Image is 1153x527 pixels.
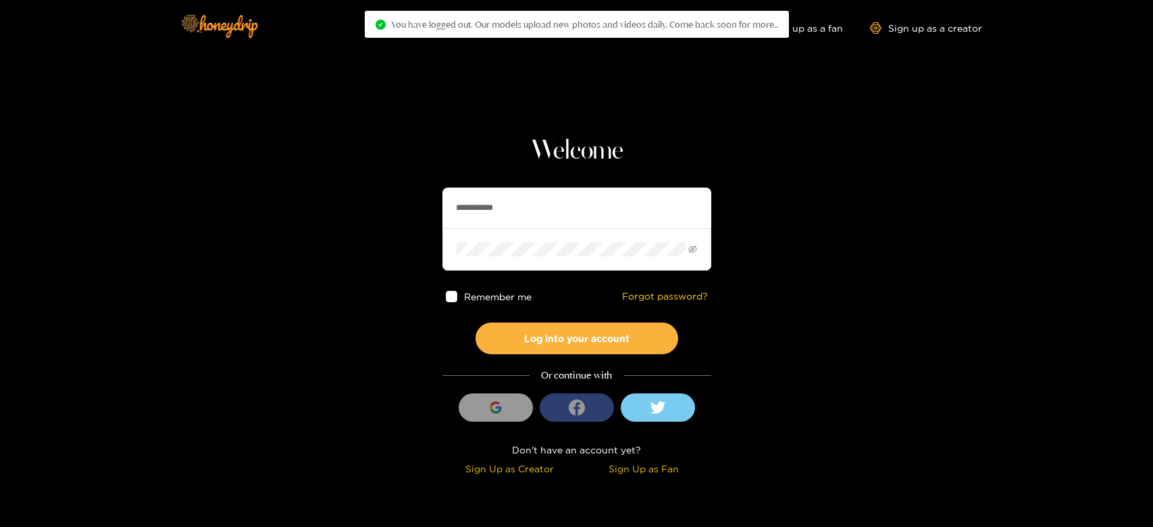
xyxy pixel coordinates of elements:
div: Sign Up as Fan [580,461,708,476]
a: Forgot password? [622,291,708,302]
div: Or continue with [442,368,711,383]
div: Don't have an account yet? [442,442,711,457]
a: Sign up as a creator [870,22,982,34]
span: check-circle [376,20,386,30]
span: Remember me [463,292,531,302]
span: You have logged out. Our models upload new photos and videos daily. Come back soon for more.. [391,19,778,30]
div: Sign Up as Creator [446,461,573,476]
span: eye-invisible [688,245,697,254]
button: Log into your account [476,323,678,354]
a: Sign up as a fan [750,22,843,34]
h1: Welcome [442,135,711,167]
